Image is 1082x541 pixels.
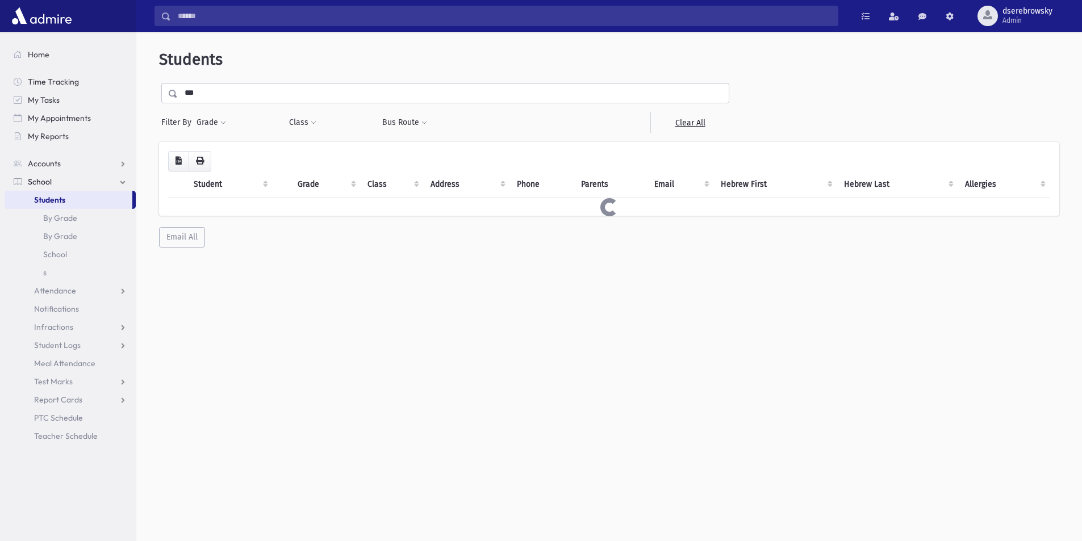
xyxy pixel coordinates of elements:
span: Meal Attendance [34,358,95,368]
span: Test Marks [34,376,73,387]
button: Bus Route [382,112,428,133]
span: My Appointments [28,113,91,123]
button: CSV [168,151,189,171]
a: Report Cards [5,391,136,409]
span: Home [28,49,49,60]
input: Search [171,6,838,26]
span: Filter By [161,116,196,128]
th: Parents [574,171,647,198]
th: Hebrew Last [837,171,959,198]
a: Meal Attendance [5,354,136,372]
span: School [28,177,52,187]
a: Attendance [5,282,136,300]
span: Students [159,50,223,69]
th: Student [187,171,273,198]
th: Allergies [958,171,1050,198]
th: Email [647,171,714,198]
a: Students [5,191,132,209]
button: Email All [159,227,205,248]
a: s [5,263,136,282]
span: Report Cards [34,395,82,405]
a: Time Tracking [5,73,136,91]
a: School [5,245,136,263]
span: Admin [1002,16,1052,25]
a: Accounts [5,154,136,173]
a: My Tasks [5,91,136,109]
a: My Reports [5,127,136,145]
span: Students [34,195,65,205]
span: Time Tracking [28,77,79,87]
span: Notifications [34,304,79,314]
th: Grade [291,171,360,198]
span: Student Logs [34,340,81,350]
a: Test Marks [5,372,136,391]
a: By Grade [5,209,136,227]
a: My Appointments [5,109,136,127]
th: Phone [510,171,574,198]
img: AdmirePro [9,5,74,27]
span: dserebrowsky [1002,7,1052,16]
th: Class [361,171,424,198]
a: By Grade [5,227,136,245]
a: Home [5,45,136,64]
button: Print [189,151,211,171]
a: School [5,173,136,191]
a: Student Logs [5,336,136,354]
a: PTC Schedule [5,409,136,427]
span: My Tasks [28,95,60,105]
span: My Reports [28,131,69,141]
span: Accounts [28,158,61,169]
a: Teacher Schedule [5,427,136,445]
button: Grade [196,112,227,133]
th: Hebrew First [714,171,837,198]
button: Class [289,112,317,133]
span: Attendance [34,286,76,296]
span: PTC Schedule [34,413,83,423]
a: Clear All [650,112,729,133]
span: Infractions [34,322,73,332]
span: Teacher Schedule [34,431,98,441]
a: Infractions [5,318,136,336]
th: Address [424,171,510,198]
a: Notifications [5,300,136,318]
